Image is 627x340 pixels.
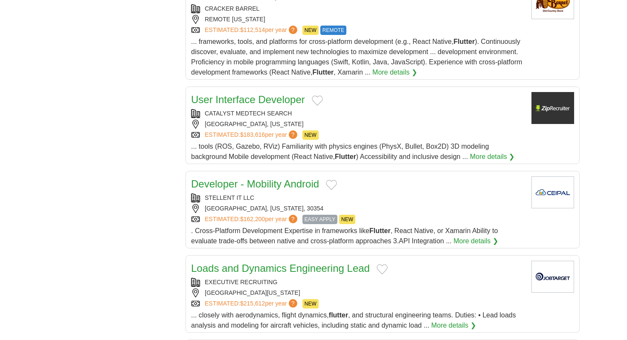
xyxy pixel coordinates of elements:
[329,311,348,319] strong: flutter
[335,153,356,160] strong: Flutter
[205,26,299,35] a: ESTIMATED:$112,514per year?
[320,26,346,35] span: REMOTE
[205,215,299,224] a: ESTIMATED:$162,200per year?
[372,67,417,78] a: More details ❯
[302,215,337,224] span: EASY APPLY
[240,300,265,307] span: $215,612
[205,299,299,308] a: ESTIMATED:$215,612per year?
[313,69,334,76] strong: Flutter
[191,278,525,287] div: EXECUTIVE RECRUITING
[369,227,391,234] strong: Flutter
[339,215,355,224] span: NEW
[531,176,574,208] img: Company logo
[289,299,297,308] span: ?
[240,26,265,33] span: $112,514
[191,120,525,129] div: [GEOGRAPHIC_DATA], [US_STATE]
[191,204,525,213] div: [GEOGRAPHIC_DATA], [US_STATE], 30354
[453,236,498,246] a: More details ❯
[240,131,265,138] span: $183,616
[289,215,297,223] span: ?
[191,288,525,297] div: [GEOGRAPHIC_DATA][US_STATE]
[531,261,574,293] img: Company logo
[191,109,525,118] div: CATALYST MEDTECH SEARCH
[191,94,305,105] a: User Interface Developer
[531,92,574,124] img: Company logo
[191,178,319,190] a: Developer - Mobility Android
[191,227,498,245] span: . Cross-Platform Development Expertise in frameworks like , React Native, or Xamarin Ability to e...
[302,130,319,140] span: NEW
[326,180,337,190] button: Add to favorite jobs
[289,130,297,139] span: ?
[453,38,475,45] strong: Flutter
[191,15,525,24] div: REMOTE [US_STATE]
[302,26,319,35] span: NEW
[191,311,516,329] span: ... closely with aerodynamics, flight dynamics, , and structural engineering teams. Duties: • Lea...
[205,5,259,12] a: CRACKER BARREL
[470,152,515,162] a: More details ❯
[191,143,489,160] span: ... tools (ROS, Gazebo, RViz) Familiarity with physics engines (PhysX, Bullet, Box2D) 3D modeling...
[191,38,522,76] span: ... frameworks, tools, and platforms for cross-platform development (e.g., React Native, ). Conti...
[312,95,323,106] button: Add to favorite jobs
[240,216,265,222] span: $162,200
[377,264,388,274] button: Add to favorite jobs
[302,299,319,308] span: NEW
[289,26,297,34] span: ?
[191,193,525,202] div: STELLENT IT LLC
[205,130,299,140] a: ESTIMATED:$183,616per year?
[191,262,370,274] a: Loads and Dynamics Engineering Lead
[431,320,476,331] a: More details ❯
